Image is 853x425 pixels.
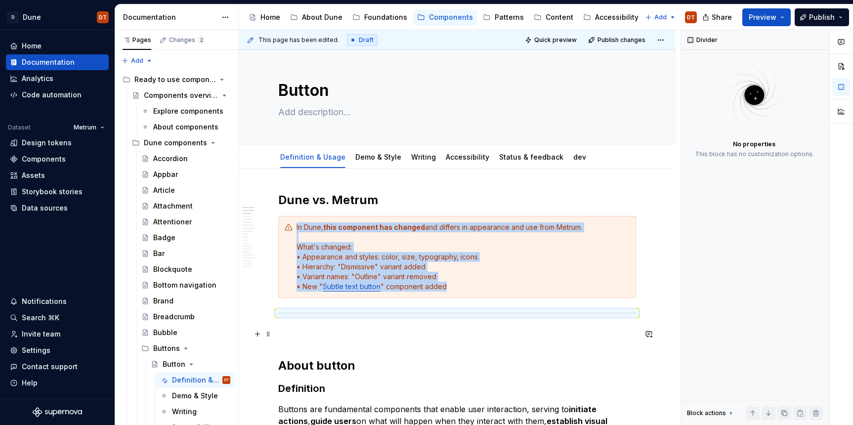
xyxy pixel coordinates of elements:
span: Add [131,57,143,65]
div: Brand [153,296,173,306]
div: Pages [123,36,151,44]
div: Ready to use components [134,75,216,85]
div: This block has no customization options. [695,150,814,158]
button: Add [642,10,679,24]
div: Data sources [22,203,68,213]
div: Changes [169,36,205,44]
a: Analytics [6,71,109,86]
a: Button [147,356,234,372]
div: Page tree [245,7,640,27]
div: DT [99,13,107,21]
div: Components overview [144,90,218,100]
div: Dataset [8,124,31,131]
a: Documentation [6,54,109,70]
div: Blockquote [153,264,192,274]
div: Demo & Style [172,391,218,401]
textarea: Button [276,79,634,102]
span: Publish changes [597,36,645,44]
div: Help [22,378,38,388]
a: Assets [6,168,109,183]
div: Accessibility [595,12,639,22]
a: Bottom navigation [137,277,234,293]
div: Invite team [22,329,60,339]
div: Components [22,154,66,164]
a: Appbar [137,167,234,182]
a: Accessibility [579,9,642,25]
div: Buttons [153,343,180,353]
a: About components [137,119,234,135]
a: Components [6,151,109,167]
h2: About button [278,358,636,374]
a: Attachment [137,198,234,214]
span: Draft [359,36,374,44]
button: Preview [742,8,791,26]
a: Demo & Style [156,388,234,404]
div: Appbar [153,170,178,179]
div: Button [163,359,185,369]
a: Article [137,182,234,198]
button: Share [697,8,738,26]
div: Status & feedback [495,146,567,167]
a: Data sources [6,200,109,216]
a: Attentioner [137,214,234,230]
div: Definition & Usage [172,375,220,385]
a: Badge [137,230,234,246]
span: 2 [197,36,205,44]
div: Foundations [364,12,407,22]
a: Storybook stories [6,184,109,200]
button: Quick preview [522,33,581,47]
div: Writing [407,146,440,167]
span: Publish [809,12,835,22]
span: Add [654,13,667,21]
strong: this component has changed [323,223,425,231]
div: Accordion [153,154,188,164]
button: Help [6,375,109,391]
a: Code automation [6,87,109,103]
a: Components overview [128,87,234,103]
div: Writing [172,407,197,417]
button: DDuneDT [2,6,113,28]
div: Bubble [153,328,177,338]
h2: Dune vs. Metrum [278,192,636,208]
button: Publish changes [585,33,650,47]
div: Dune [23,12,41,22]
div: Article [153,185,175,195]
div: In Dune, and differs in appearance and use from Metrum. What's changed: • Appearance and styles: ... [297,222,630,292]
a: Blockquote [137,261,234,277]
a: Writing [411,153,436,161]
div: Analytics [22,74,53,84]
a: Home [6,38,109,54]
a: Patterns [479,9,528,25]
a: Status & feedback [499,153,563,161]
div: Breadcrumb [153,312,195,322]
button: Notifications [6,294,109,309]
div: Dune components [128,135,234,151]
div: Contact support [22,362,78,372]
div: Dune components [144,138,207,148]
a: About Dune [286,9,346,25]
div: Bottom navigation [153,280,216,290]
div: Home [260,12,280,22]
button: Metrum [69,121,109,134]
div: DT [224,375,229,385]
span: Preview [749,12,776,22]
a: Settings [6,342,109,358]
a: Components [413,9,477,25]
div: Bar [153,249,165,258]
span: Quick preview [534,36,577,44]
div: Storybook stories [22,187,83,197]
div: Block actions [687,409,726,417]
div: Attentioner [153,217,192,227]
a: Invite team [6,326,109,342]
h3: Definition [278,382,636,395]
div: About Dune [302,12,342,22]
a: Definition & UsageDT [156,372,234,388]
a: Accordion [137,151,234,167]
a: Definition & Usage [280,153,345,161]
div: Notifications [22,297,67,306]
div: About components [153,122,218,132]
a: Foundations [348,9,411,25]
span: This page has been edited. [258,36,339,44]
svg: Supernova Logo [33,407,82,417]
a: Bubble [137,325,234,340]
